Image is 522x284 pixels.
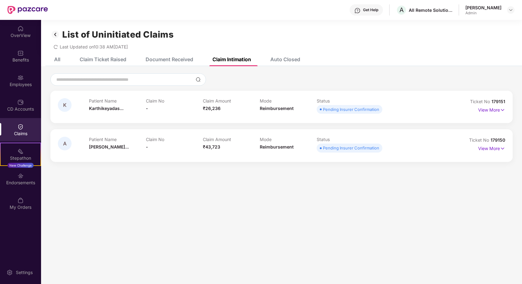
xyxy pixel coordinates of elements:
span: K [63,103,67,108]
div: Claim Ticket Raised [80,56,126,62]
img: svg+xml;base64,PHN2ZyBpZD0iRW5kb3JzZW1lbnRzIiB4bWxucz0iaHR0cDovL3d3dy53My5vcmcvMjAwMC9zdmciIHdpZH... [17,173,24,179]
div: Admin [465,11,501,16]
p: Status [317,98,374,103]
div: Document Received [146,56,193,62]
div: Pending Insurer Confirmation [323,106,379,112]
span: - [146,106,148,111]
h1: List of Uninitiated Claims [62,29,174,40]
img: svg+xml;base64,PHN2ZyBpZD0iQ2xhaW0iIHhtbG5zPSJodHRwOi8vd3d3LnczLm9yZy8yMDAwL3N2ZyIgd2lkdGg9IjIwIi... [17,124,24,130]
span: ₹26,236 [203,106,221,111]
p: Patient Name [89,98,146,103]
span: Karthikeyadas... [89,106,124,111]
span: Ticket No [470,99,492,104]
span: [PERSON_NAME]... [89,144,129,149]
img: svg+xml;base64,PHN2ZyBpZD0iU2VhcmNoLTMyeDMyIiB4bWxucz0iaHR0cDovL3d3dy53My5vcmcvMjAwMC9zdmciIHdpZH... [196,77,201,82]
p: Mode [260,137,317,142]
img: svg+xml;base64,PHN2ZyBpZD0iQ0RfQWNjb3VudHMiIGRhdGEtbmFtZT0iQ0QgQWNjb3VudHMiIHhtbG5zPSJodHRwOi8vd3... [17,99,24,105]
img: svg+xml;base64,PHN2ZyBpZD0iTXlfT3JkZXJzIiBkYXRhLW5hbWU9Ik15IE9yZGVycyIgeG1sbnM9Imh0dHA6Ly93d3cudz... [17,197,24,204]
img: New Pazcare Logo [7,6,48,14]
p: Claim Amount [203,98,260,103]
img: svg+xml;base64,PHN2ZyBpZD0iQmVuZWZpdHMiIHhtbG5zPSJodHRwOi8vd3d3LnczLm9yZy8yMDAwL3N2ZyIgd2lkdGg9Ij... [17,50,24,56]
div: Settings [14,269,35,276]
div: New Challenge [7,163,34,168]
p: View More [478,144,505,152]
img: svg+xml;base64,PHN2ZyBpZD0iRW1wbG95ZWVzIiB4bWxucz0iaHR0cDovL3d3dy53My5vcmcvMjAwMC9zdmciIHdpZHRoPS... [17,75,24,81]
span: Reimbursement [260,144,294,149]
img: svg+xml;base64,PHN2ZyB4bWxucz0iaHR0cDovL3d3dy53My5vcmcvMjAwMC9zdmciIHdpZHRoPSIyMSIgaGVpZ2h0PSIyMC... [17,148,24,154]
p: View More [478,105,505,113]
div: [PERSON_NAME] [465,5,501,11]
img: svg+xml;base64,PHN2ZyB3aWR0aD0iMzIiIGhlaWdodD0iMzIiIHZpZXdCb3g9IjAgMCAzMiAzMiIgZmlsbD0ibm9uZSIgeG... [50,29,60,40]
span: Last Updated on 10:38 AM[DATE] [60,44,128,49]
div: Pending Insurer Confirmation [323,145,379,151]
span: ₹43,723 [203,144,220,149]
div: All [54,56,60,62]
span: Reimbursement [260,106,294,111]
span: 179151 [492,99,505,104]
div: Claim Intimation [212,56,251,62]
img: svg+xml;base64,PHN2ZyB4bWxucz0iaHR0cDovL3d3dy53My5vcmcvMjAwMC9zdmciIHdpZHRoPSIxNyIgaGVpZ2h0PSIxNy... [500,107,505,113]
p: Status [317,137,374,142]
span: A [399,6,404,14]
span: 179150 [491,137,505,143]
p: Patient Name [89,137,146,142]
span: redo [54,44,58,49]
p: Mode [260,98,317,103]
div: Auto Closed [270,56,300,62]
img: svg+xml;base64,PHN2ZyBpZD0iU2V0dGluZy0yMHgyMCIgeG1sbnM9Imh0dHA6Ly93d3cudzMub3JnLzIwMDAvc3ZnIiB3aW... [7,269,13,276]
span: - [146,144,148,149]
img: svg+xml;base64,PHN2ZyBpZD0iSGVscC0zMngzMiIgeG1sbnM9Imh0dHA6Ly93d3cudzMub3JnLzIwMDAvc3ZnIiB3aWR0aD... [354,7,361,14]
img: svg+xml;base64,PHN2ZyBpZD0iRHJvcGRvd24tMzJ4MzIiIHhtbG5zPSJodHRwOi8vd3d3LnczLm9yZy8yMDAwL3N2ZyIgd2... [508,7,513,12]
p: Claim No [146,137,203,142]
p: Claim No [146,98,203,103]
div: Stepathon [1,155,40,161]
img: svg+xml;base64,PHN2ZyB4bWxucz0iaHR0cDovL3d3dy53My5vcmcvMjAwMC9zdmciIHdpZHRoPSIxNyIgaGVpZ2h0PSIxNy... [500,145,505,152]
p: Claim Amount [203,137,260,142]
span: Ticket No [469,137,491,143]
img: svg+xml;base64,PHN2ZyBpZD0iSG9tZSIgeG1sbnM9Imh0dHA6Ly93d3cudzMub3JnLzIwMDAvc3ZnIiB3aWR0aD0iMjAiIG... [17,25,24,32]
span: A [63,141,67,146]
div: All Remote Solutions Private Limited [409,7,452,13]
div: Get Help [363,7,378,12]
